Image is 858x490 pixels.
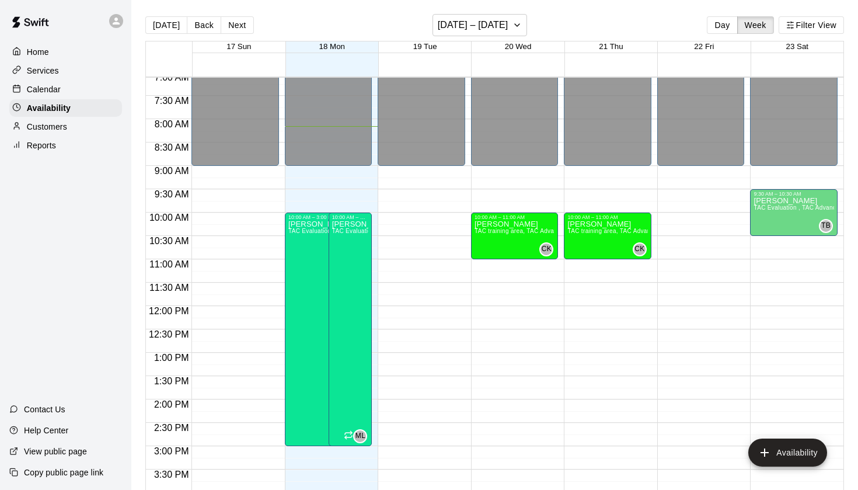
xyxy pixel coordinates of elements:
[567,228,695,234] span: TAC training area, TAC Advanced Evaluations
[329,213,372,446] div: 10:00 AM – 3:00 PM: Available
[24,467,103,478] p: Copy public page link
[147,283,192,293] span: 11:30 AM
[147,259,192,269] span: 11:00 AM
[187,16,221,34] button: Back
[27,65,59,77] p: Services
[9,81,122,98] a: Calendar
[599,42,623,51] button: 21 Thu
[152,166,192,176] span: 9:00 AM
[438,17,508,33] h6: [DATE] – [DATE]
[152,143,192,152] span: 8:30 AM
[27,121,67,133] p: Customers
[754,191,834,197] div: 9:30 AM – 10:30 AM
[542,244,552,255] span: CK
[748,439,827,467] button: add
[332,228,455,234] span: TAC Evaluation , TAC Advanced Evaluations
[413,42,437,51] button: 19 Tue
[353,429,367,443] div: Mike Lembo
[344,430,353,442] span: Recurring availability
[332,214,369,220] div: 10:00 AM – 3:00 PM
[9,43,122,61] a: Home
[475,228,602,234] span: TAC training area, TAC Advanced Evaluations
[152,119,192,129] span: 8:00 AM
[27,84,61,95] p: Calendar
[24,404,65,415] p: Contact Us
[147,236,192,246] span: 10:30 AM
[9,99,122,117] a: Availability
[786,42,809,51] button: 23 Sat
[779,16,844,34] button: Filter View
[694,42,714,51] button: 22 Fri
[9,137,122,154] a: Reports
[285,213,359,446] div: 10:00 AM – 3:00 PM: Available
[564,213,651,259] div: 10:00 AM – 11:00 AM: Available
[147,213,192,223] span: 10:00 AM
[634,244,644,255] span: CK
[221,16,253,34] button: Next
[152,72,192,82] span: 7:00 AM
[146,306,191,316] span: 12:00 PM
[145,16,187,34] button: [DATE]
[146,329,191,339] span: 12:30 PM
[505,42,532,51] button: 20 Wed
[151,353,192,363] span: 1:00 PM
[433,14,528,36] button: [DATE] – [DATE]
[226,42,251,51] button: 17 Sun
[151,423,192,433] span: 2:30 PM
[151,470,192,479] span: 3:30 PM
[355,430,365,442] span: ML
[471,213,559,259] div: 10:00 AM – 11:00 AM: Available
[151,376,192,386] span: 1:30 PM
[288,228,411,234] span: TAC Evaluation , TAC Advanced Evaluations
[475,214,555,220] div: 10:00 AM – 11:00 AM
[24,446,87,457] p: View public page
[152,189,192,199] span: 9:30 AM
[633,242,647,256] div: Collin Kiernan
[539,242,553,256] div: Collin Kiernan
[750,189,838,236] div: 9:30 AM – 10:30 AM: Available
[27,102,71,114] p: Availability
[24,425,68,436] p: Help Center
[9,118,122,135] a: Customers
[151,446,192,456] span: 3:00 PM
[821,220,831,232] span: TB
[707,16,737,34] button: Day
[27,46,49,58] p: Home
[319,42,345,51] button: 18 Mon
[288,214,355,220] div: 10:00 AM – 3:00 PM
[567,214,648,220] div: 10:00 AM – 11:00 AM
[737,16,774,34] button: Week
[152,96,192,106] span: 7:30 AM
[819,219,833,233] div: Todd Burdette
[9,62,122,79] a: Services
[151,399,192,409] span: 2:00 PM
[27,140,56,151] p: Reports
